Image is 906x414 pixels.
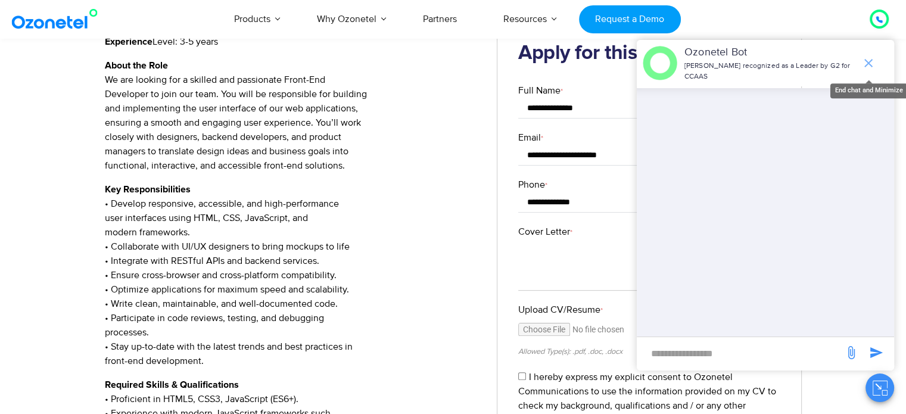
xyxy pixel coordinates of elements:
[105,37,152,46] strong: Experience
[518,130,780,145] label: Email
[518,303,780,317] label: Upload CV/Resume
[518,83,780,98] label: Full Name
[684,61,855,82] p: [PERSON_NAME] recognized as a Leader by G2 for CCAAS
[643,46,677,80] img: header
[864,341,888,365] span: send message
[105,182,480,368] p: • Develop responsive, accessible, and high-performance user interfaces using HTML, CSS, JavaScrip...
[865,373,894,402] button: Close chat
[518,178,780,192] label: Phone
[105,185,191,194] strong: Key Responsibilities
[643,343,838,365] div: new-msg-input
[518,347,622,356] small: Allowed Type(s): .pdf, .doc, .docx
[105,380,239,390] strong: Required Skills & Qualifications
[579,5,681,33] a: Request a Demo
[105,58,480,173] p: We are looking for a skilled and passionate Front-End Developer to join our team. You will be res...
[518,42,780,66] h2: Apply for this position
[857,51,880,75] span: end chat or minimize
[105,61,168,70] strong: About the Role
[684,45,855,61] p: Ozonetel Bot
[518,225,780,239] label: Cover Letter
[839,341,863,365] span: send message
